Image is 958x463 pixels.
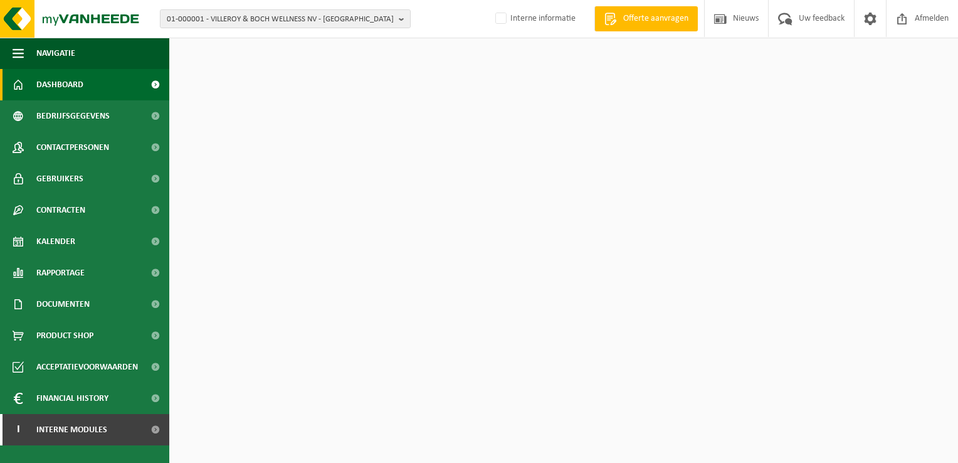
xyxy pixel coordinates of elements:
[36,351,138,383] span: Acceptatievoorwaarden
[36,69,83,100] span: Dashboard
[36,320,93,351] span: Product Shop
[620,13,692,25] span: Offerte aanvragen
[36,414,107,445] span: Interne modules
[36,289,90,320] span: Documenten
[493,9,576,28] label: Interne informatie
[36,383,108,414] span: Financial History
[36,194,85,226] span: Contracten
[36,132,109,163] span: Contactpersonen
[160,9,411,28] button: 01-000001 - VILLEROY & BOCH WELLNESS NV - [GEOGRAPHIC_DATA]
[36,226,75,257] span: Kalender
[36,163,83,194] span: Gebruikers
[594,6,698,31] a: Offerte aanvragen
[36,100,110,132] span: Bedrijfsgegevens
[167,10,394,29] span: 01-000001 - VILLEROY & BOCH WELLNESS NV - [GEOGRAPHIC_DATA]
[36,257,85,289] span: Rapportage
[13,414,24,445] span: I
[36,38,75,69] span: Navigatie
